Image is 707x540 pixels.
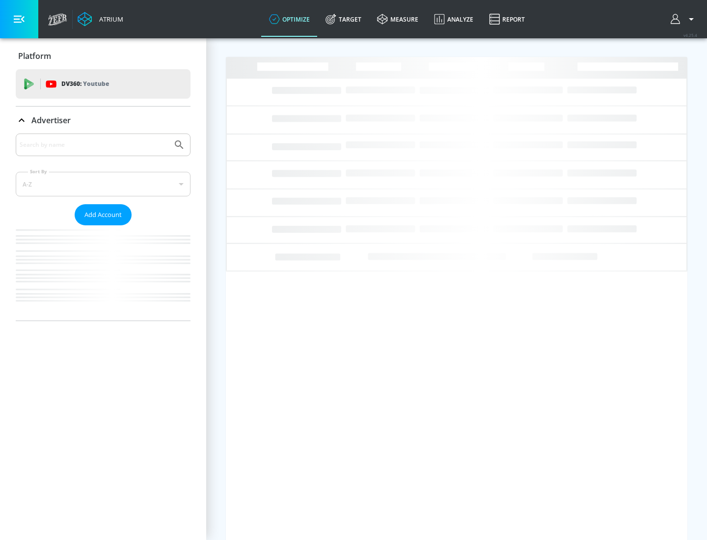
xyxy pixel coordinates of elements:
div: Advertiser [16,134,190,321]
a: Atrium [78,12,123,27]
p: Platform [18,51,51,61]
a: Target [318,1,369,37]
button: Add Account [75,204,132,225]
div: Platform [16,42,190,70]
a: optimize [261,1,318,37]
label: Sort By [28,168,49,175]
a: Analyze [426,1,481,37]
nav: list of Advertiser [16,225,190,321]
p: DV360: [61,79,109,89]
div: A-Z [16,172,190,196]
input: Search by name [20,138,168,151]
p: Advertiser [31,115,71,126]
div: Advertiser [16,107,190,134]
span: Add Account [84,209,122,220]
span: v 4.25.4 [683,32,697,38]
div: Atrium [95,15,123,24]
a: Report [481,1,533,37]
p: Youtube [83,79,109,89]
a: measure [369,1,426,37]
div: DV360: Youtube [16,69,190,99]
